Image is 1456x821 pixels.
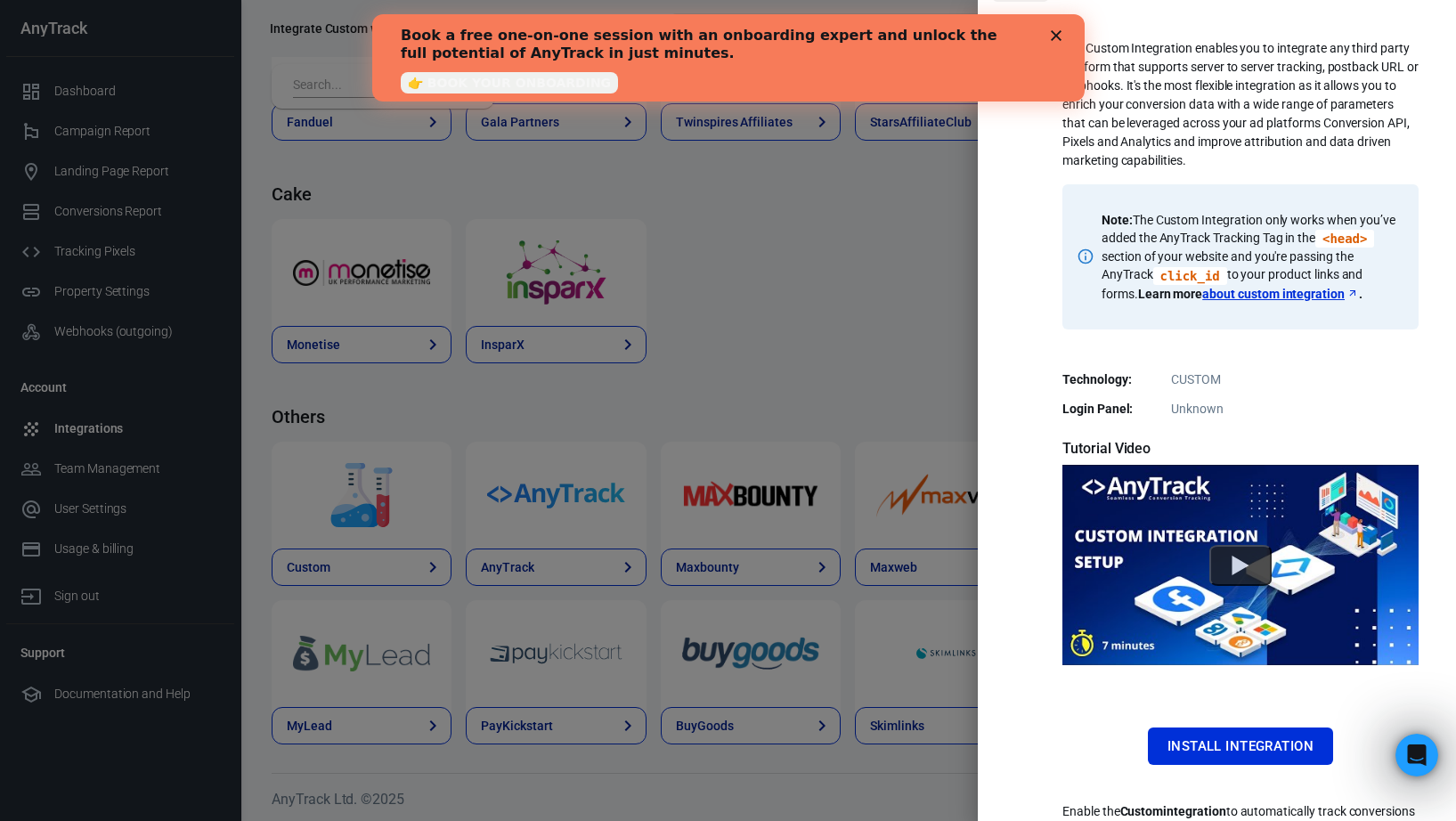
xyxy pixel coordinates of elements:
strong: Learn more . [1138,287,1362,301]
dd: CUSTOM [1073,370,1408,389]
iframe: Intercom live chat [1395,734,1438,776]
button: Install Integration [1148,728,1333,765]
a: about custom integration [1202,285,1359,303]
iframe: Intercom live chat banner [372,14,1085,102]
strong: Custom integration [1120,804,1226,818]
dd: Unknown [1073,400,1408,419]
code: Click to copy [1153,267,1227,285]
code: Click to copy [1315,230,1374,248]
strong: Note: [1102,213,1133,227]
dt: Login Panel: [1062,400,1151,419]
h5: Tutorial Video [1062,440,1419,458]
p: The Custom Integration enables you to integrate any third party platform that supports server to ... [1062,39,1419,170]
div: Close [679,16,696,27]
p: The Custom Integration only works when you’ve added the AnyTrack Tracking Tag in the section of y... [1102,211,1397,303]
dt: Technology: [1062,370,1151,389]
button: Watch Custom Tutorial [1209,544,1272,585]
